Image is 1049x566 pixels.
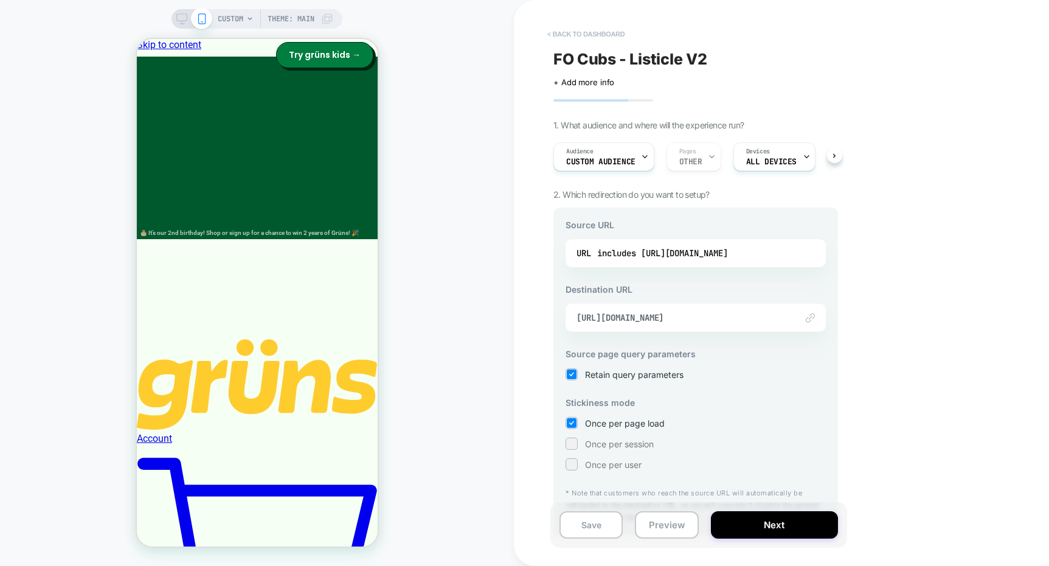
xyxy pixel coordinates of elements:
button: Save [559,511,623,539]
button: Preview [635,511,698,539]
span: ALL DEVICES [746,158,797,166]
span: [URL][DOMAIN_NAME] [576,312,784,323]
div: URL [576,244,815,262]
span: 2. Which redirection do you want to setup? [553,189,710,200]
button: Try grüns kids → [139,3,237,29]
span: CUSTOM [218,9,243,29]
span: 🎂 It’s our 2nd birthday! Shop or sign up for a chance to win 2 years of Grüns! 🎉 [3,190,222,197]
span: Custom Audience [566,158,635,166]
button: Next [711,511,838,539]
span: Once per session [585,439,654,449]
h3: Source page query parameters [566,349,826,359]
button: < back to dashboard [541,24,631,44]
p: * Note that customers who reach the source URL will automatically be redirected to the destinatio... [566,487,826,523]
h3: Source URL [566,220,826,230]
span: FO Cubs - Listicle V2 [553,50,707,68]
img: edit [806,313,815,323]
span: 1. What audience and where will the experience run? [553,120,744,130]
h3: Stickiness mode [566,397,826,408]
span: Audience [566,147,594,156]
span: Once per page load [585,418,665,428]
span: Once per user [585,459,642,470]
h3: Destination URL [566,284,826,295]
span: Theme: MAIN [268,9,314,29]
span: Devices [746,147,770,156]
div: includes [URL][DOMAIN_NAME] [597,244,728,262]
span: + Add more info [553,77,614,87]
span: Retain query parameters [585,369,684,380]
